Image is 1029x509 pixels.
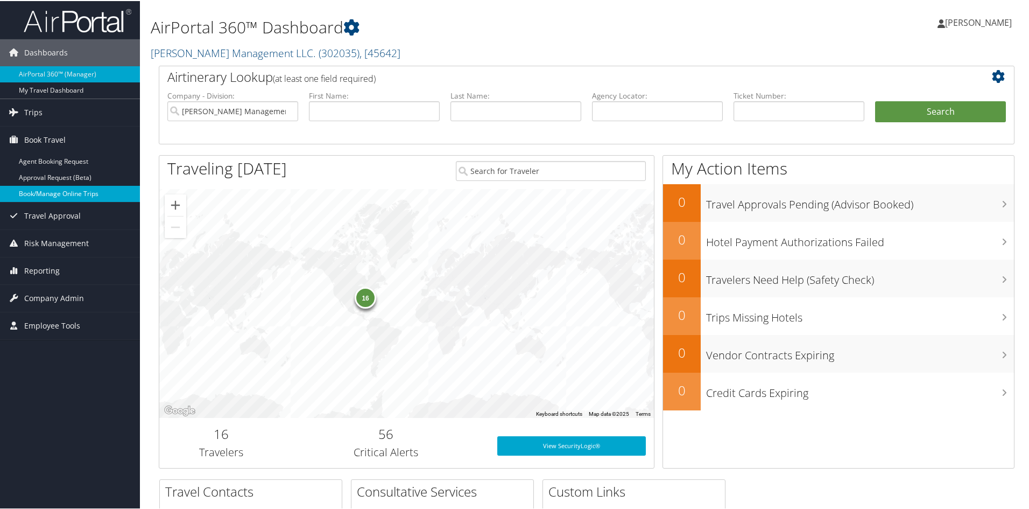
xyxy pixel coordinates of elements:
button: Search [875,100,1006,122]
span: Book Travel [24,125,66,152]
div: 16 [355,286,376,308]
img: airportal-logo.png [24,7,131,32]
span: Employee Tools [24,311,80,338]
span: ( 302035 ) [319,45,360,59]
span: Travel Approval [24,201,81,228]
img: Google [162,403,198,417]
a: [PERSON_NAME] Management LLC. [151,45,400,59]
span: (at least one field required) [273,72,376,83]
span: Dashboards [24,38,68,65]
h1: AirPortal 360™ Dashboard [151,15,732,38]
button: Zoom in [165,193,186,215]
h3: Travelers Need Help (Safety Check) [706,266,1014,287]
a: Open this area in Google Maps (opens a new window) [162,403,198,417]
h2: 0 [663,343,701,361]
label: Agency Locator: [592,89,723,100]
h2: 0 [663,229,701,248]
span: Company Admin [24,284,84,311]
a: Terms (opens in new tab) [636,410,651,416]
button: Keyboard shortcuts [536,409,582,417]
h2: Custom Links [548,482,725,500]
h3: Critical Alerts [291,444,481,459]
a: 0Travel Approvals Pending (Advisor Booked) [663,183,1014,221]
label: Last Name: [450,89,581,100]
h2: Travel Contacts [165,482,342,500]
span: [PERSON_NAME] [945,16,1012,27]
span: , [ 45642 ] [360,45,400,59]
h2: 0 [663,380,701,399]
h3: Hotel Payment Authorizations Failed [706,228,1014,249]
h3: Credit Cards Expiring [706,379,1014,400]
h2: 16 [167,424,275,442]
h2: 0 [663,267,701,285]
h2: Consultative Services [357,482,533,500]
h2: 0 [663,305,701,323]
a: 0Trips Missing Hotels [663,296,1014,334]
h3: Trips Missing Hotels [706,304,1014,324]
a: 0Credit Cards Expiring [663,372,1014,409]
span: Map data ©2025 [589,410,629,416]
h2: 0 [663,192,701,210]
label: Ticket Number: [734,89,864,100]
button: Zoom out [165,215,186,237]
a: 0Hotel Payment Authorizations Failed [663,221,1014,259]
h3: Travel Approvals Pending (Advisor Booked) [706,191,1014,211]
a: View SecurityLogic® [497,435,646,455]
h3: Travelers [167,444,275,459]
h2: Airtinerary Lookup [167,67,935,85]
span: Reporting [24,256,60,283]
h2: 56 [291,424,481,442]
label: First Name: [309,89,440,100]
a: 0Vendor Contracts Expiring [663,334,1014,372]
span: Trips [24,98,43,125]
span: Risk Management [24,229,89,256]
label: Company - Division: [167,89,298,100]
a: 0Travelers Need Help (Safety Check) [663,259,1014,296]
h1: Traveling [DATE] [167,156,287,179]
input: Search for Traveler [456,160,646,180]
h1: My Action Items [663,156,1014,179]
h3: Vendor Contracts Expiring [706,341,1014,362]
a: [PERSON_NAME] [938,5,1023,38]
